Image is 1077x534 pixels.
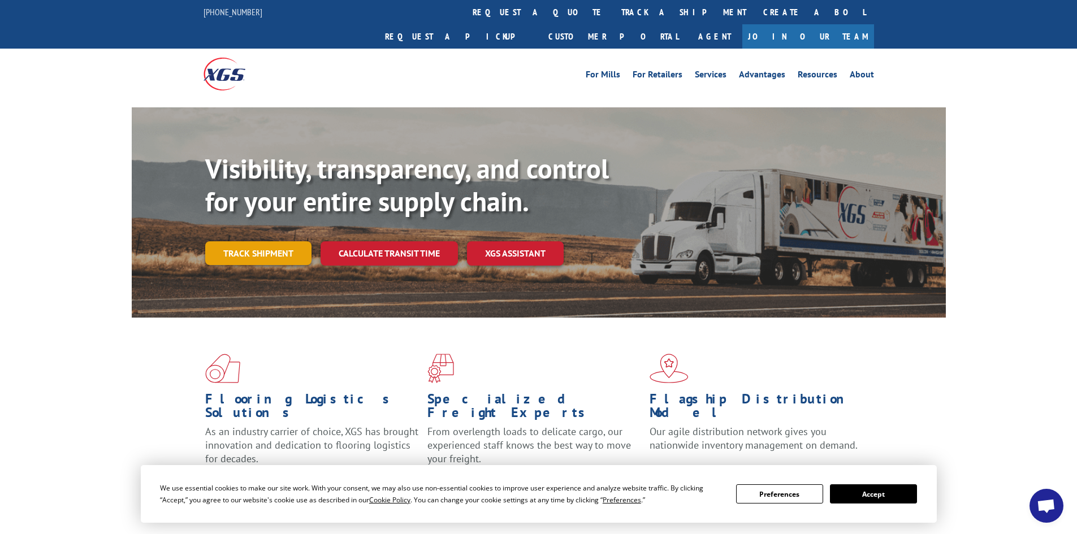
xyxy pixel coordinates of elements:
[739,70,785,83] a: Advantages
[427,354,454,383] img: xgs-icon-focused-on-flooring-red
[687,24,742,49] a: Agent
[1030,489,1063,523] div: Open chat
[160,482,723,506] div: We use essential cookies to make our site work. With your consent, we may also use non-essential ...
[650,354,689,383] img: xgs-icon-flagship-distribution-model-red
[321,241,458,266] a: Calculate transit time
[205,425,418,465] span: As an industry carrier of choice, XGS has brought innovation and dedication to flooring logistics...
[141,465,937,523] div: Cookie Consent Prompt
[427,425,641,475] p: From overlength loads to delicate cargo, our experienced staff knows the best way to move your fr...
[742,24,874,49] a: Join Our Team
[633,70,682,83] a: For Retailers
[467,241,564,266] a: XGS ASSISTANT
[205,241,312,265] a: Track shipment
[798,70,837,83] a: Resources
[369,495,410,505] span: Cookie Policy
[650,392,863,425] h1: Flagship Distribution Model
[540,24,687,49] a: Customer Portal
[736,484,823,503] button: Preferences
[650,462,790,475] a: Learn More >
[603,495,641,505] span: Preferences
[650,425,858,451] span: Our agile distribution network gives you nationwide inventory management on demand.
[205,354,240,383] img: xgs-icon-total-supply-chain-intelligence-red
[850,70,874,83] a: About
[205,151,609,219] b: Visibility, transparency, and control for your entire supply chain.
[695,70,726,83] a: Services
[204,6,262,18] a: [PHONE_NUMBER]
[205,392,419,425] h1: Flooring Logistics Solutions
[377,24,540,49] a: Request a pickup
[830,484,917,503] button: Accept
[427,392,641,425] h1: Specialized Freight Experts
[586,70,620,83] a: For Mills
